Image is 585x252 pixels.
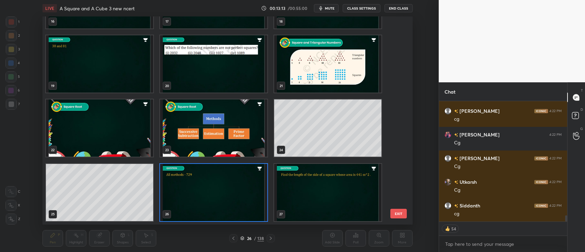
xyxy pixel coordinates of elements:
div: 2 [6,30,20,41]
p: T [581,88,583,93]
img: 1759920367R64K5Y.pdf [160,164,267,221]
button: EXIT [390,209,407,218]
div: 7 [6,99,20,110]
div: 5 [5,71,20,82]
img: thumbs_up.png [444,225,451,232]
div: 1 [6,16,20,27]
div: 26 [246,236,253,240]
img: 1759920367R64K5Y.pdf [274,164,381,221]
div: / [254,236,256,240]
img: 1759920367R64K5Y.pdf [46,99,153,157]
div: grid [42,16,400,225]
div: 54 [451,226,456,231]
div: grid [439,101,567,221]
img: 1759920367R64K5Y.pdf [160,35,267,93]
p: D [581,107,583,112]
div: LIVE [42,4,57,12]
img: 1759920367R64K5Y.pdf [46,35,153,93]
button: CLASS SETTINGS [343,4,380,12]
div: Z [6,214,20,225]
div: C [5,186,20,197]
div: X [5,200,20,211]
span: mute [325,6,334,11]
button: mute [314,4,339,12]
img: 1759920367R64K5Y.pdf [274,35,381,93]
p: Chat [439,83,461,101]
div: 3 [6,44,20,55]
div: 6 [5,85,20,96]
div: 138 [257,235,264,241]
button: End Class [385,4,413,12]
p: G [580,126,583,131]
h4: A Square and A Cube 3 new ncert [60,5,135,12]
div: 4 [5,58,20,69]
img: 1759920367R64K5Y.pdf [160,99,267,157]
